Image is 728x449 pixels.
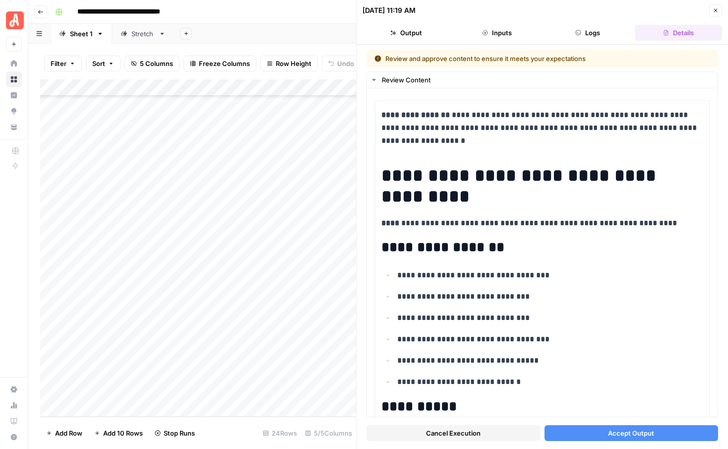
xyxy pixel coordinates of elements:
[259,425,301,441] div: 24 Rows
[51,24,112,44] a: Sheet 1
[6,429,22,445] button: Help + Support
[112,24,174,44] a: Stretch
[92,59,105,68] span: Sort
[322,56,361,71] button: Undo
[40,425,88,441] button: Add Row
[6,71,22,87] a: Browse
[55,428,82,438] span: Add Row
[337,59,354,68] span: Undo
[6,11,24,29] img: Angi Logo
[426,428,481,438] span: Cancel Execution
[103,428,143,438] span: Add 10 Rows
[545,25,631,41] button: Logs
[199,59,250,68] span: Freeze Columns
[88,425,149,441] button: Add 10 Rows
[131,29,155,39] div: Stretch
[140,59,173,68] span: 5 Columns
[51,59,66,68] span: Filter
[367,72,718,88] button: Review Content
[6,103,22,119] a: Opportunities
[6,8,22,33] button: Workspace: Angi
[164,428,195,438] span: Stop Runs
[545,425,719,441] button: Accept Output
[608,428,654,438] span: Accept Output
[363,25,449,41] button: Output
[453,25,540,41] button: Inputs
[124,56,180,71] button: 5 Columns
[6,413,22,429] a: Learning Hub
[6,382,22,397] a: Settings
[6,119,22,135] a: Your Data
[366,425,541,441] button: Cancel Execution
[70,29,93,39] div: Sheet 1
[86,56,121,71] button: Sort
[276,59,311,68] span: Row Height
[6,56,22,71] a: Home
[301,425,356,441] div: 5/5 Columns
[183,56,256,71] button: Freeze Columns
[374,54,648,64] div: Review and approve content to ensure it meets your expectations
[382,75,712,85] div: Review Content
[635,25,722,41] button: Details
[6,397,22,413] a: Usage
[44,56,82,71] button: Filter
[260,56,318,71] button: Row Height
[149,425,201,441] button: Stop Runs
[6,87,22,103] a: Insights
[363,5,416,15] div: [DATE] 11:19 AM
